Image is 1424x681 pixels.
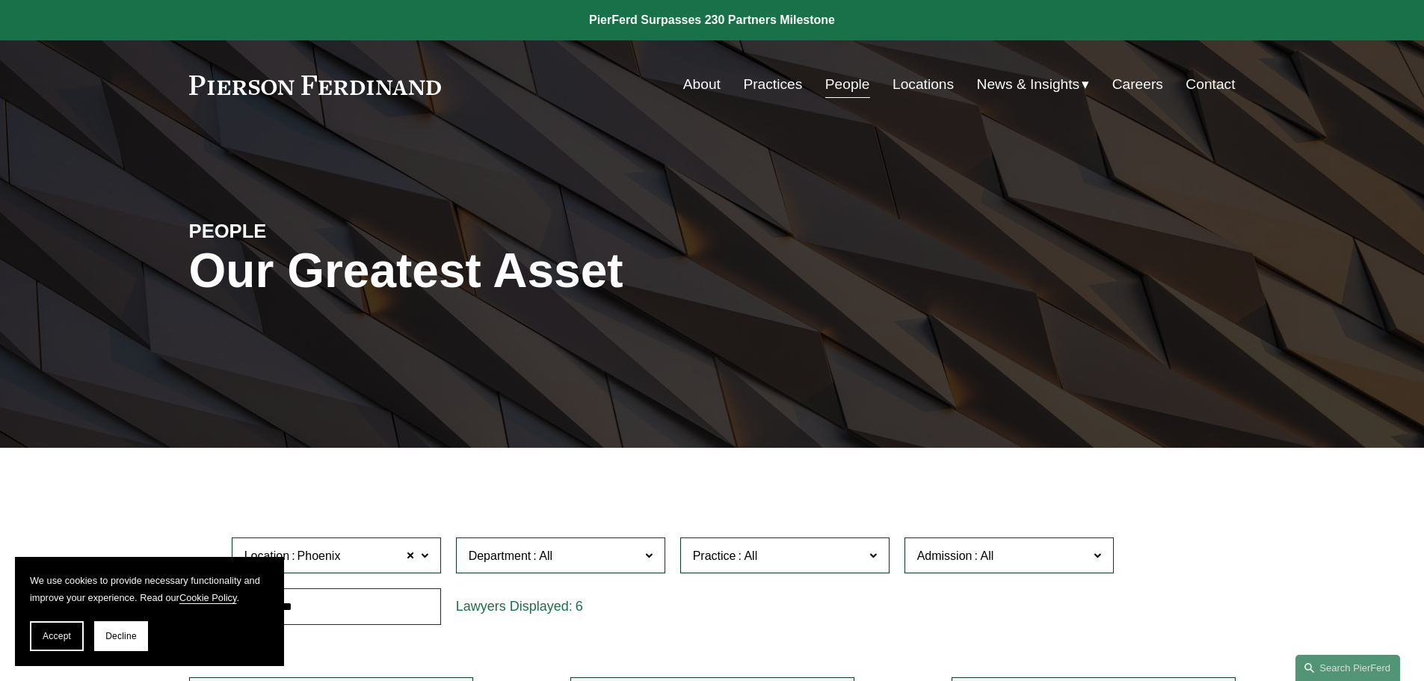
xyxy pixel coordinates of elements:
[1186,70,1235,99] a: Contact
[1295,655,1400,681] a: Search this site
[1112,70,1163,99] a: Careers
[189,244,887,298] h1: Our Greatest Asset
[576,599,583,614] span: 6
[30,621,84,651] button: Accept
[977,70,1090,99] a: folder dropdown
[469,549,531,562] span: Department
[15,557,284,666] section: Cookie banner
[298,546,341,566] span: Phoenix
[743,70,802,99] a: Practices
[105,631,137,641] span: Decline
[693,549,736,562] span: Practice
[977,72,1080,98] span: News & Insights
[189,219,451,243] h4: PEOPLE
[917,549,973,562] span: Admission
[825,70,870,99] a: People
[30,572,269,606] p: We use cookies to provide necessary functionality and improve your experience. Read our .
[893,70,954,99] a: Locations
[43,631,71,641] span: Accept
[244,549,290,562] span: Location
[94,621,148,651] button: Decline
[683,70,721,99] a: About
[179,592,237,603] a: Cookie Policy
